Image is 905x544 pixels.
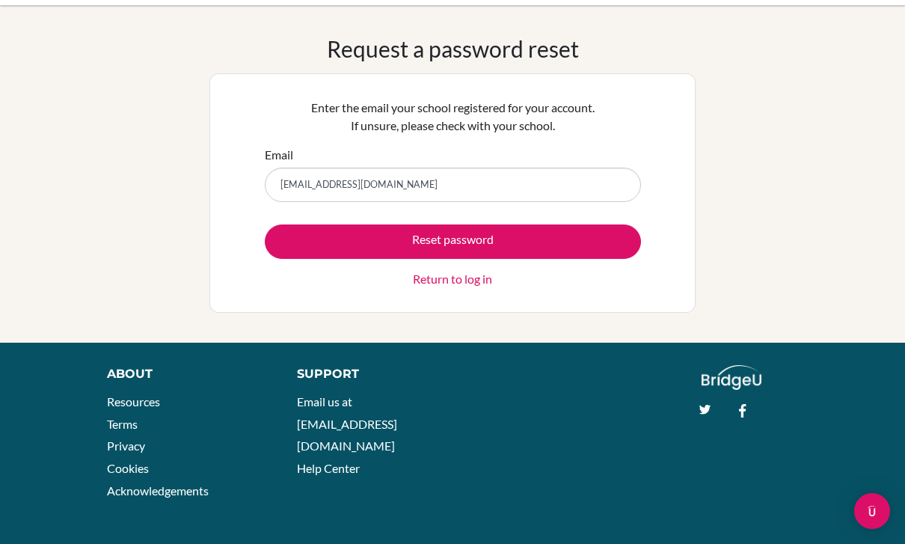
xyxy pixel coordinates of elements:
label: Email [265,146,293,164]
img: logo_white@2x-f4f0deed5e89b7ecb1c2cc34c3e3d731f90f0f143d5ea2071677605dd97b5244.png [702,365,762,390]
a: Cookies [107,461,149,475]
a: Return to log in [413,270,492,288]
h1: Request a password reset [327,35,579,62]
div: About [107,365,263,383]
a: Terms [107,417,138,431]
div: Open Intercom Messenger [854,493,890,529]
a: Email us at [EMAIL_ADDRESS][DOMAIN_NAME] [297,394,397,453]
a: Help Center [297,461,360,475]
p: Enter the email your school registered for your account. If unsure, please check with your school. [265,99,641,135]
a: Privacy [107,438,145,453]
div: Support [297,365,438,383]
button: Reset password [265,224,641,259]
a: Acknowledgements [107,483,209,498]
a: Resources [107,394,160,409]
